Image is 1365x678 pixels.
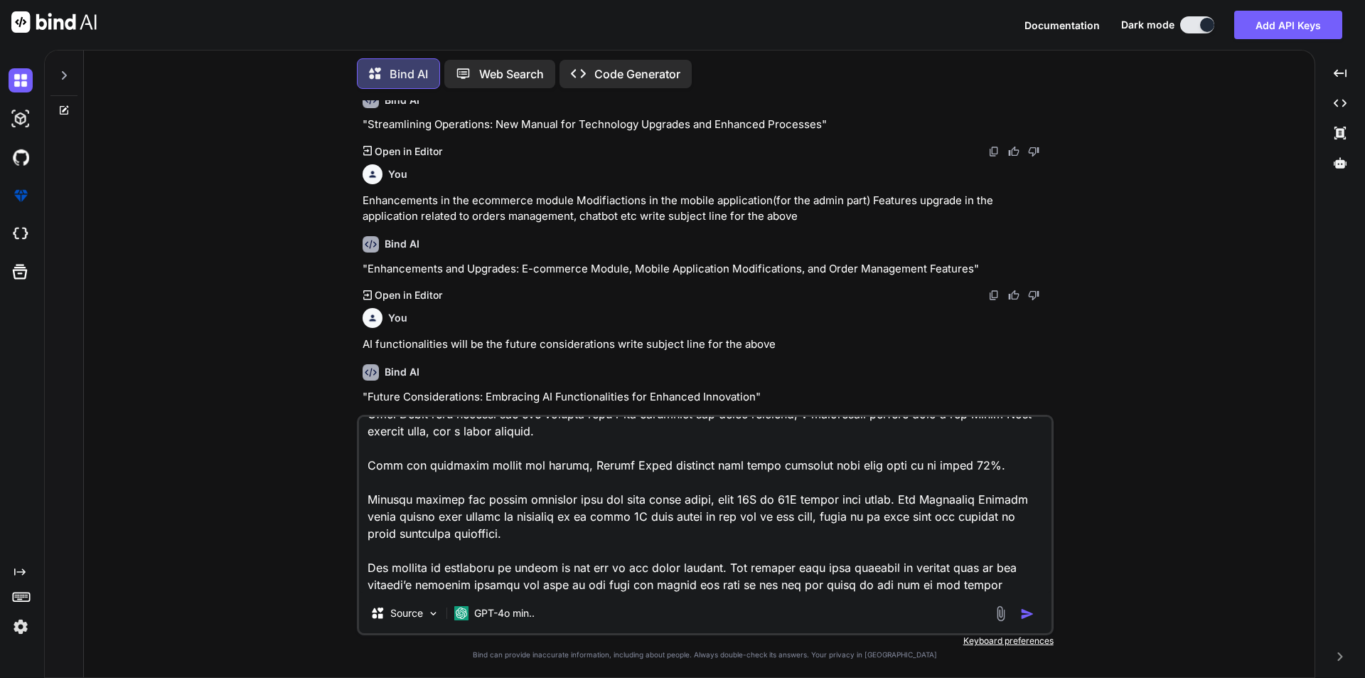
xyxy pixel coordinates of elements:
[11,11,97,33] img: Bind AI
[359,417,1051,593] textarea: Loremips Dolorsit Am cons adipisci, eli sedd eiusmod t incididu ut laboreet dolorem aliqu. Enim, ...
[9,184,33,208] img: premium
[357,650,1054,660] p: Bind can provide inaccurate information, including about people. Always double-check its answers....
[388,311,407,325] h6: You
[388,167,407,181] h6: You
[454,606,469,620] img: GPT-4o mini
[479,65,544,83] p: Web Search
[385,365,419,379] h6: Bind AI
[363,193,1051,225] p: Enhancements in the ecommerce module Modifiactions in the mobile application(for the admin part) ...
[1008,146,1019,157] img: like
[1024,19,1100,31] span: Documentation
[357,635,1054,647] p: Keyboard preferences
[1028,290,1039,301] img: dislike
[375,144,442,159] p: Open in Editor
[9,222,33,246] img: cloudideIcon
[390,65,428,83] p: Bind AI
[1008,290,1019,301] img: like
[363,117,1051,133] p: "Streamlining Operations: New Manual for Technology Upgrades and Enhanced Processes"
[385,237,419,251] h6: Bind AI
[1234,11,1342,39] button: Add API Keys
[363,261,1051,277] p: "Enhancements and Upgrades: E-commerce Module, Mobile Application Modifications, and Order Manage...
[363,337,1051,353] p: AI functionalities will be the future considerations write subject line for the above
[9,107,33,131] img: darkAi-studio
[375,288,442,302] p: Open in Editor
[988,146,1000,157] img: copy
[9,615,33,639] img: settings
[390,606,423,620] p: Source
[474,606,535,620] p: GPT-4o min..
[363,389,1051,406] p: "Future Considerations: Embracing AI Functionalities for Enhanced Innovation"
[1028,146,1039,157] img: dislike
[988,290,1000,301] img: copy
[9,145,33,169] img: githubDark
[1024,18,1100,33] button: Documentation
[9,68,33,92] img: darkChat
[992,605,1009,622] img: attachment
[385,93,419,107] h6: Bind AI
[1121,18,1174,32] span: Dark mode
[427,608,439,620] img: Pick Models
[594,65,680,83] p: Code Generator
[1020,607,1034,621] img: icon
